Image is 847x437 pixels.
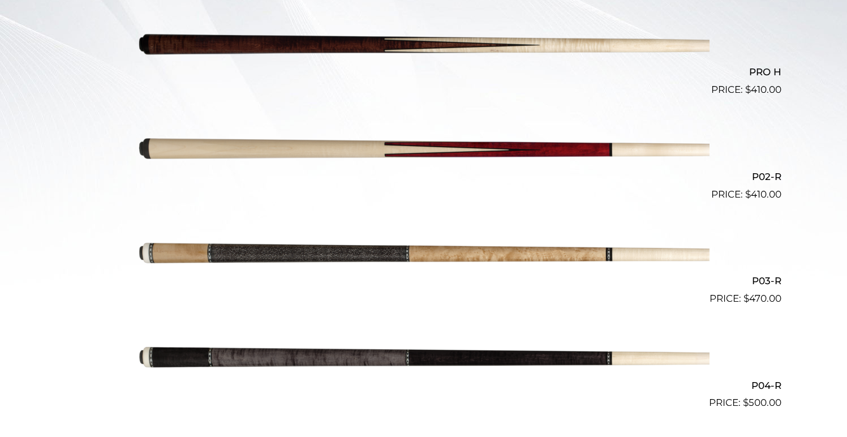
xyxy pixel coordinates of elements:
img: P04-R [138,311,710,406]
span: $ [743,293,749,304]
bdi: 500.00 [743,397,781,408]
span: $ [745,188,751,200]
h2: P03-R [66,271,781,292]
a: P04-R $500.00 [66,311,781,410]
h2: PRO H [66,62,781,83]
bdi: 410.00 [745,188,781,200]
bdi: 470.00 [743,293,781,304]
h2: P02-R [66,166,781,187]
bdi: 410.00 [745,84,781,95]
a: P03-R $470.00 [66,207,781,306]
h2: P04-R [66,375,781,396]
span: $ [745,84,751,95]
img: P02-R [138,102,710,197]
img: P03-R [138,207,710,302]
span: $ [743,397,749,408]
a: P02-R $410.00 [66,102,781,202]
